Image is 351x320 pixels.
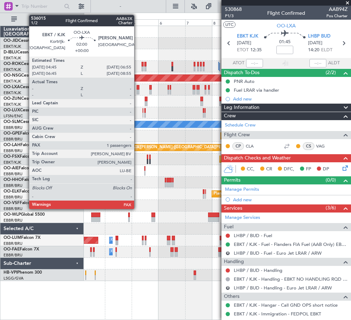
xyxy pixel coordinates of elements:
a: OO-FSXFalcon 7X [4,155,39,159]
span: OO-LAH [4,143,20,147]
a: Manage Permits [225,186,259,193]
span: [DATE] [237,40,251,47]
a: OO-ELKFalcon 8X [4,189,39,194]
a: EBKT/KJK [4,90,21,96]
span: ALDT [328,60,340,67]
a: EBBR/BRU [4,218,23,223]
a: EBKT / KJK - Fuel - Flanders FIA Fuel (AAB Only) EBKT / KJK [234,241,347,247]
span: (2/2) [326,69,336,76]
span: OO-ZUN [4,97,21,101]
a: OO-LXACessna Citation CJ4 [4,85,59,89]
a: EBBR/BRU [4,171,23,177]
a: EBKT / KJK - Immigration - FEDPOL EBKT [234,311,321,317]
span: Crew [224,112,236,120]
a: LFSN/ENC [4,113,23,119]
a: LHBP / BUD - Handling - Euro Jet LRAR / ARW [234,285,332,291]
a: OO-NSGCessna Citation CJ4 [4,73,60,78]
div: 3 [79,19,105,26]
span: CR [266,166,272,173]
a: EBBR/BRU [4,148,23,154]
a: Manage Services [225,214,260,221]
span: All Aircraft [18,17,74,22]
span: OO-FAE [4,247,20,252]
a: LHBP / BUD - Handling [234,267,282,273]
span: OO-GPE [4,131,20,136]
span: Pos Charter [326,13,347,19]
a: OO-GPEFalcon 900EX EASy II [4,131,62,136]
span: OO-VSF [4,201,20,205]
span: DFC, [284,166,294,173]
a: EBKT/KJK [4,160,21,165]
span: Leg Information [224,104,259,112]
a: VAG [316,143,332,149]
a: OO-FAEFalcon 7X [4,247,39,252]
a: OO-LUMFalcon 7X [4,236,40,240]
span: LHBP BUD [308,33,331,40]
div: 6 [158,19,185,26]
div: Add new [233,96,347,102]
span: OO-NSG [4,73,21,78]
span: 530868 [225,6,242,13]
div: Fuel LRAR via handler [234,87,279,93]
span: (0/0) [326,176,336,184]
div: Planned Maint Kortrijk-[GEOGRAPHIC_DATA] [214,189,296,199]
span: Fuel [224,223,233,231]
span: 12:35 [250,47,262,54]
div: Planned Maint [PERSON_NAME]-[GEOGRAPHIC_DATA][PERSON_NAME] ([GEOGRAPHIC_DATA][PERSON_NAME]) [40,142,248,153]
span: Handling [224,258,244,266]
span: AAB94Z [326,6,347,13]
span: OO-ROK [4,62,21,66]
span: Permits [224,176,240,184]
div: CP [232,142,244,150]
span: ELDT [321,47,332,54]
a: OO-ROKCessna Citation CJ4 [4,62,60,66]
button: R [226,251,230,255]
a: EBKT/KJK [4,44,21,49]
span: HB-VPI [4,270,17,275]
a: EBBR/BRU [4,125,23,130]
a: EBBR/BRU [4,253,23,258]
a: OO-WLPGlobal 5500 [4,213,45,217]
span: DP [323,166,329,173]
div: 7 [185,19,212,26]
a: EBKT / KJK - Handling - EBKT NO HANDLING RQD FOR CJ [234,276,347,282]
span: OO-AIE [4,166,19,170]
span: OO-FSX [4,155,20,159]
span: P1/3 [225,13,242,19]
span: Flight Crew [224,131,250,139]
a: Schedule Crew [225,122,256,129]
a: EBBR/BRU [4,137,23,142]
div: Add new [233,197,347,203]
div: [DATE] [85,14,97,20]
button: All Aircraft [8,14,76,25]
span: OO-ELK [4,189,19,194]
a: EBKT/KJK [4,55,21,61]
a: D-IBLUCessna Citation M2 [4,50,55,54]
span: ATOT [233,60,244,67]
a: EBBR/BRU [4,206,23,211]
input: --:-- [246,59,263,67]
span: D-IBLU [4,50,17,54]
div: 8 [212,19,239,26]
span: OO-HHO [4,178,22,182]
span: OO-LUX [4,108,20,112]
a: EBKT/KJK [4,79,21,84]
a: CLA [246,143,262,149]
a: EBKT/KJK [4,102,21,107]
a: EBKT / KJK - Hangar - Call GND OPS short notice [234,302,338,308]
a: HB-VPIPhenom 300 [4,270,42,275]
div: Owner Melsbroek Air Base [111,235,159,246]
a: OO-LUXCessna Citation CJ4 [4,108,59,112]
a: OO-LAHFalcon 7X [4,143,40,147]
span: CC, [247,166,255,173]
span: OO-SLM [4,120,20,124]
a: LHBP / BUD - Fuel [234,233,272,239]
a: LHBP / BUD - Fuel - Euro Jet LRAR / ARW [234,250,322,256]
span: Others [224,293,239,301]
span: Services [224,204,242,213]
a: OO-AIEFalcon 7X [4,166,38,170]
span: OO-LXA [277,22,296,30]
a: EBBR/BRU [4,183,23,188]
a: OO-VSFFalcon 8X [4,201,39,205]
span: Dispatch To-Dos [224,69,259,77]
